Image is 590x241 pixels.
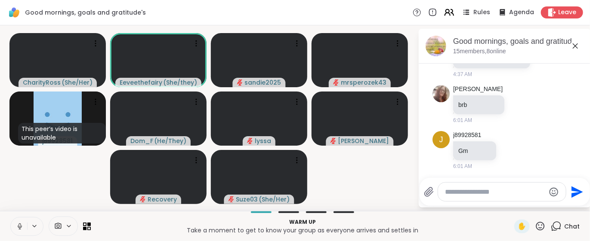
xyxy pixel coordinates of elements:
div: This peer’s video is unavailable [18,123,106,143]
a: j89928581 [453,131,481,140]
span: ( She/they ) [163,78,197,87]
button: Send [566,182,586,201]
span: 6:01 AM [453,162,472,170]
span: Rules [473,8,490,17]
p: 15 members, 8 online [453,47,506,56]
img: j89928581 [34,92,82,146]
span: audio-muted [140,196,146,202]
span: audio-muted [247,138,253,144]
span: ( She/Her ) [259,195,290,204]
span: audio-muted [237,79,243,85]
span: audio-muted [333,79,339,85]
span: ✋ [518,221,526,232]
div: Good mornings, goals and gratitude's, [DATE] [453,36,584,47]
img: ShareWell Logomark [7,5,22,20]
a: [PERSON_NAME] [453,85,503,94]
span: sandie2025 [245,78,281,87]
span: 4:37 AM [453,70,472,78]
span: CharityRoss [23,78,61,87]
span: lyssa [255,137,271,145]
img: Good mornings, goals and gratitude's, Oct 14 [426,36,446,56]
p: Gm [458,146,491,155]
span: Suze03 [236,195,258,204]
textarea: Type your message [445,188,545,196]
span: 6:01 AM [453,116,472,124]
span: Dom_F [130,137,153,145]
span: Eeveethefairy [120,78,162,87]
span: audio-muted [229,196,235,202]
span: mrsperozek43 [341,78,386,87]
img: https://sharewell-space-live.sfo3.digitaloceanspaces.com/user-generated/12025a04-e023-4d79-ba6e-0... [432,85,450,102]
span: Recovery [148,195,177,204]
p: Take a moment to get to know your group as everyone arrives and settles in [96,226,509,235]
span: Chat [564,222,580,231]
span: Agenda [509,8,534,17]
p: brb [458,101,499,109]
span: Leave [558,8,576,17]
p: Warm up [96,218,509,226]
span: [PERSON_NAME] [338,137,389,145]
button: Emoji picker [549,187,559,197]
span: j [439,134,443,146]
span: Good mornings, goals and gratitude's [25,8,146,17]
span: ( She/Her ) [62,78,93,87]
span: ( He/They ) [154,137,186,145]
span: audio-muted [331,138,337,144]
